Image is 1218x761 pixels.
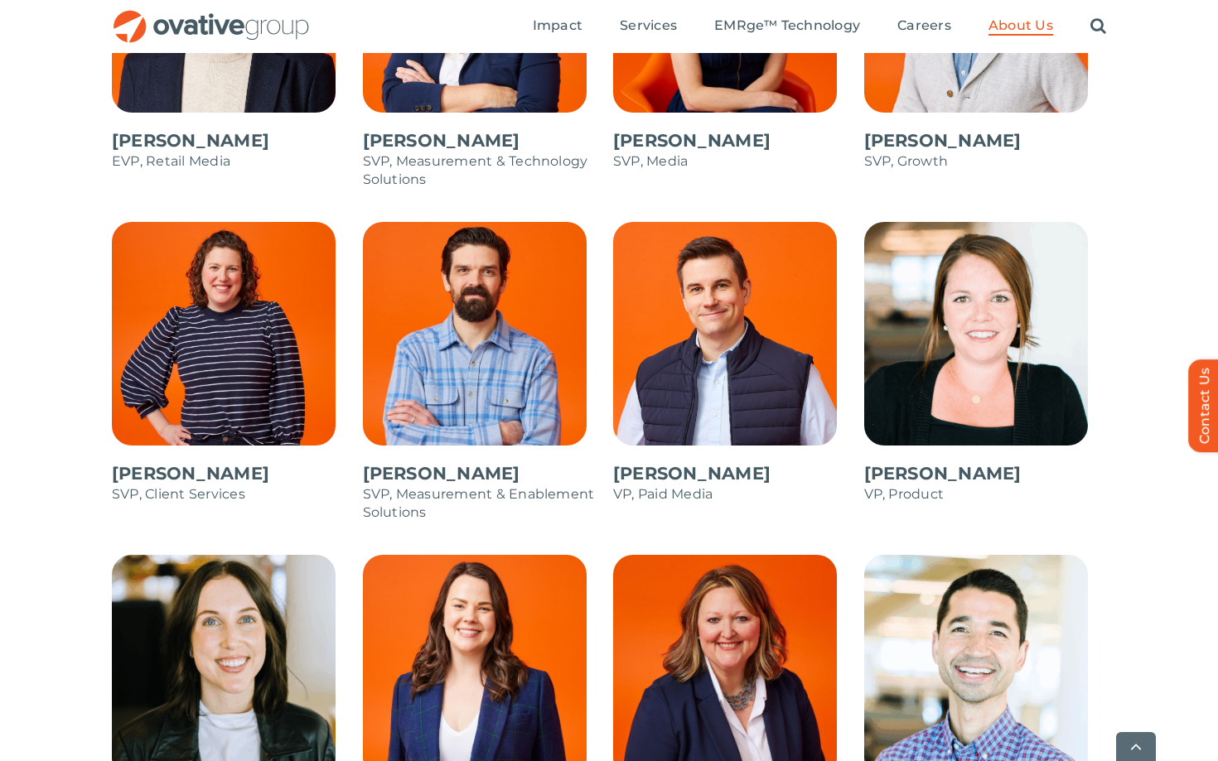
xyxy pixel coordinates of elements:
[620,17,677,34] span: Services
[1090,17,1106,36] a: Search
[897,17,951,36] a: Careers
[988,17,1053,34] span: About Us
[714,17,860,34] span: EMRge™ Technology
[714,17,860,36] a: EMRge™ Technology
[533,17,582,34] span: Impact
[620,17,677,36] a: Services
[112,8,311,24] a: OG_Full_horizontal_RGB
[897,17,951,34] span: Careers
[988,17,1053,36] a: About Us
[533,17,582,36] a: Impact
